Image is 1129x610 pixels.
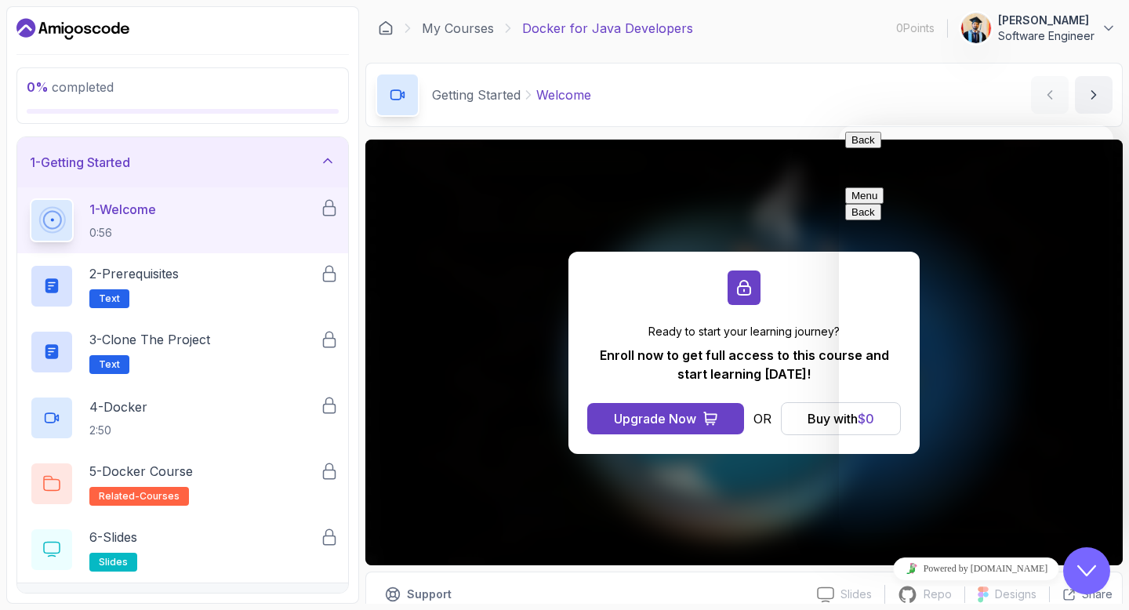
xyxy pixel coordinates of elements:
[961,13,991,43] img: user profile image
[16,16,129,42] a: Dashboard
[30,264,336,308] button: 2-PrerequisitesText
[17,137,348,187] button: 1-Getting Started
[30,396,336,440] button: 4-Docker2:50
[89,225,156,241] p: 0:56
[30,198,336,242] button: 1-Welcome0:56
[30,330,336,374] button: 3-Clone the ProjectText
[587,346,901,383] p: Enroll now to get full access to this course and start learning [DATE]!
[998,13,1095,28] p: [PERSON_NAME]
[27,79,114,95] span: completed
[995,586,1036,602] p: Designs
[960,13,1116,44] button: user profile image[PERSON_NAME]Software Engineer
[587,324,901,339] p: Ready to start your learning journey?
[839,125,1113,533] iframe: chat widget
[89,398,147,416] p: 4 - Docker
[1031,76,1069,114] button: previous content
[89,200,156,219] p: 1 - Welcome
[781,402,901,435] button: Buy with$0
[432,85,521,104] p: Getting Started
[378,20,394,36] a: Dashboard
[89,330,210,349] p: 3 - Clone the Project
[99,490,180,503] span: related-courses
[89,462,193,481] p: 5 - Docker Course
[1082,586,1113,602] p: Share
[614,409,696,428] div: Upgrade Now
[89,264,179,283] p: 2 - Prerequisites
[422,19,494,38] a: My Courses
[1049,586,1113,602] button: Share
[1063,547,1113,594] iframe: chat widget
[753,409,771,428] p: OR
[522,19,693,38] p: Docker for Java Developers
[30,462,336,506] button: 5-Docker Courserelated-courses
[30,528,336,572] button: 6-Slidesslides
[27,79,49,95] span: 0 %
[99,292,120,305] span: Text
[808,409,874,428] div: Buy with
[89,423,147,438] p: 2:50
[99,556,128,568] span: slides
[407,586,452,602] p: Support
[839,551,1113,586] iframe: chat widget
[587,403,744,434] button: Upgrade Now
[30,153,130,172] h3: 1 - Getting Started
[536,85,591,104] p: Welcome
[896,20,935,36] p: 0 Points
[840,586,872,602] p: Slides
[924,586,952,602] p: Repo
[89,528,137,546] p: 6 - Slides
[1075,76,1113,114] button: next content
[376,582,461,607] button: Support button
[99,358,120,371] span: Text
[998,28,1095,44] p: Software Engineer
